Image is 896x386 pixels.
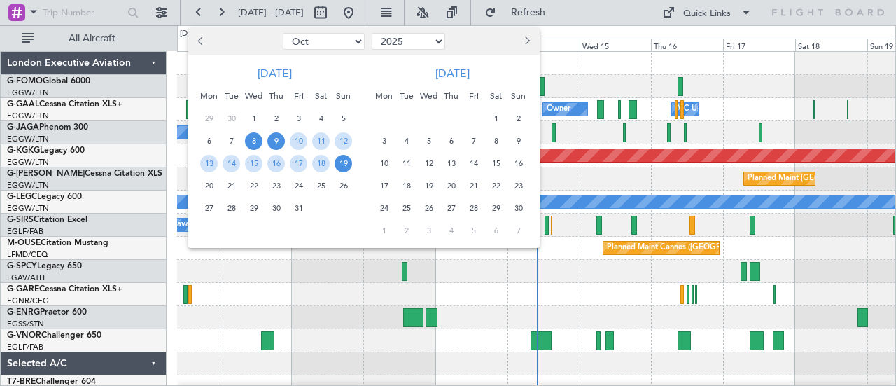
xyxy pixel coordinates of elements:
div: Sat [485,85,507,107]
span: 24 [375,200,393,217]
div: 21-11-2025 [463,174,485,197]
div: 7-10-2025 [220,130,243,152]
div: 27-10-2025 [198,197,220,219]
div: 25-11-2025 [395,197,418,219]
div: 11-10-2025 [310,130,332,152]
div: 2-11-2025 [507,107,530,130]
span: 4 [398,132,415,150]
div: 22-11-2025 [485,174,507,197]
span: 14 [465,155,482,172]
span: 2 [267,110,285,127]
div: Thu [265,85,288,107]
div: 9-11-2025 [507,130,530,152]
div: 6-11-2025 [440,130,463,152]
span: 19 [335,155,352,172]
span: 23 [267,177,285,195]
div: 30-11-2025 [507,197,530,219]
div: 7-12-2025 [507,219,530,242]
span: 29 [487,200,505,217]
div: 31-10-2025 [288,197,310,219]
span: 30 [267,200,285,217]
span: 1 [375,222,393,240]
div: 29-10-2025 [243,197,265,219]
div: 3-10-2025 [288,107,310,130]
div: 30-10-2025 [265,197,288,219]
button: Previous month [194,30,209,53]
span: 10 [290,132,307,150]
span: 5 [465,222,482,240]
span: 26 [335,177,352,195]
span: 9 [510,132,527,150]
span: 11 [398,155,415,172]
div: Fri [288,85,310,107]
div: 15-11-2025 [485,152,507,174]
span: 24 [290,177,307,195]
span: 25 [312,177,330,195]
span: 12 [335,132,352,150]
div: Sat [310,85,332,107]
span: 7 [223,132,240,150]
span: 14 [223,155,240,172]
span: 15 [487,155,505,172]
span: 10 [375,155,393,172]
div: Fri [463,85,485,107]
div: 9-10-2025 [265,130,288,152]
div: 24-10-2025 [288,174,310,197]
span: 20 [442,177,460,195]
div: 12-10-2025 [332,130,355,152]
span: 13 [200,155,218,172]
span: 30 [510,200,527,217]
div: 18-10-2025 [310,152,332,174]
div: 29-9-2025 [198,107,220,130]
span: 2 [398,222,415,240]
div: 6-10-2025 [198,130,220,152]
span: 6 [200,132,218,150]
div: 8-11-2025 [485,130,507,152]
div: Mon [198,85,220,107]
div: Sun [332,85,355,107]
span: 9 [267,132,285,150]
div: 5-12-2025 [463,219,485,242]
span: 22 [245,177,262,195]
div: 29-11-2025 [485,197,507,219]
span: 29 [245,200,262,217]
span: 5 [420,132,437,150]
div: 10-11-2025 [373,152,395,174]
span: 13 [442,155,460,172]
span: 12 [420,155,437,172]
div: 19-11-2025 [418,174,440,197]
span: 20 [200,177,218,195]
span: 18 [398,177,415,195]
span: 15 [245,155,262,172]
div: 1-12-2025 [373,219,395,242]
span: 3 [420,222,437,240]
div: 13-10-2025 [198,152,220,174]
span: 8 [487,132,505,150]
div: 28-11-2025 [463,197,485,219]
div: 23-11-2025 [507,174,530,197]
span: 8 [245,132,262,150]
span: 4 [312,110,330,127]
span: 17 [290,155,307,172]
div: Wed [418,85,440,107]
div: 28-10-2025 [220,197,243,219]
div: 16-10-2025 [265,152,288,174]
div: 15-10-2025 [243,152,265,174]
div: 20-10-2025 [198,174,220,197]
div: 14-10-2025 [220,152,243,174]
div: Mon [373,85,395,107]
div: Wed [243,85,265,107]
span: 30 [223,110,240,127]
span: 19 [420,177,437,195]
div: 25-10-2025 [310,174,332,197]
span: 29 [200,110,218,127]
span: 5 [335,110,352,127]
div: 13-11-2025 [440,152,463,174]
span: 21 [223,177,240,195]
div: 1-11-2025 [485,107,507,130]
span: 21 [465,177,482,195]
span: 1 [245,110,262,127]
div: 1-10-2025 [243,107,265,130]
span: 1 [487,110,505,127]
div: 14-11-2025 [463,152,485,174]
